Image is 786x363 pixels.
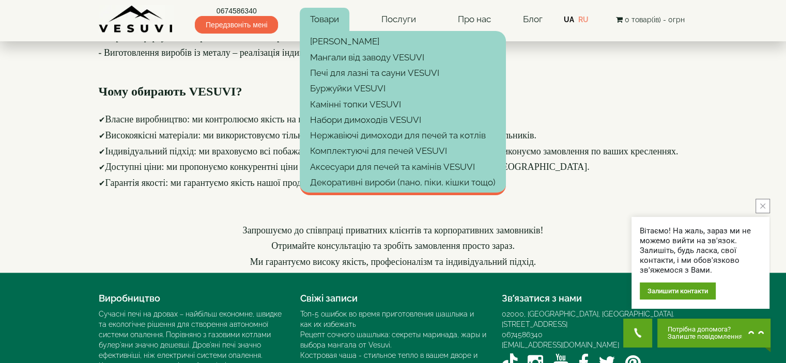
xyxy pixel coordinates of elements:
[578,15,589,24] a: RU
[448,8,501,31] a: Про нас
[300,65,506,81] a: Печі для лазні та сауни VESUVI
[300,8,349,31] a: Товари
[99,148,105,156] span: ✔
[300,97,506,112] a: Камінні топки VESUVI
[756,199,770,213] button: close button
[99,85,242,98] b: Чому обирають VESUVI?
[99,293,285,304] h4: Виробництво
[502,341,619,349] a: [EMAIL_ADDRESS][DOMAIN_NAME]
[612,14,687,25] button: 0 товар(ів) - 0грн
[195,6,278,16] a: 0674586340
[243,225,544,235] span: Запрошуємо до співпраці приватних клієнтів та корпоративних замовників!
[99,179,105,187] span: ✔
[300,112,506,128] a: Набори димоходів VESUVI
[624,15,684,24] span: 0 товар(ів) - 0грн
[250,257,536,267] font: Ми гарантуємо високу якість, професіоналізм та індивідуальний підхід.
[99,32,399,42] font: - Збірка та фарбування виробів – комплексні рішення для готової продукції.
[640,226,761,275] div: Вітаємо! На жаль, зараз ми не можемо вийти на зв'язок. Залишіть, будь ласка, свої контакти, і ми ...
[300,330,486,349] a: Рецепт сочного шашлыка: секреты маринада, жары и выбора мангала от Vesuvi.
[99,163,105,171] span: ✔
[105,146,679,156] font: Індивідуальний підхід: ми враховуємо всі побажання клієнтів та пропонуємо оптимальні рішення, вик...
[668,326,743,333] span: Потрібна допомога?
[502,293,688,304] h4: Зв’язатися з нами
[300,159,506,175] a: Аксесуари для печей та камінів VESUVI
[657,319,770,348] button: Chat button
[105,178,478,188] font: Гарантія якості: ми гарантуємо якість нашої продукції та надаємо гарантійне обслуговування.
[99,5,174,34] img: Завод VESUVI
[522,14,542,24] a: Блог
[195,16,278,34] span: Передзвоніть мені
[623,319,652,348] button: Get Call button
[502,330,543,339] a: 0674586340
[300,50,506,65] a: Мангали від заводу VESUVI
[300,128,506,143] a: Нержавіючі димоходи для печей та котлів
[300,143,506,159] a: Комплектуючі для печей VESUVI
[99,48,389,58] font: - Виготовлення виробів із металу – реалізація індивідуальних замовлень.
[105,130,536,140] font: Високоякісні матеріали: ми використовуємо тільки сертифіковані матеріали від перевірених постачал...
[105,162,590,172] font: Доступні ціни: ми пропонуємо конкурентні ціни на нашу продукцію та послуги,доставка по всій [GEOG...
[502,309,688,329] div: 02000, [GEOGRAPHIC_DATA], [GEOGRAPHIC_DATA]. [STREET_ADDRESS]
[300,175,506,190] a: Декоративні вироби (пано, піки, кішки тощо)
[105,114,411,124] font: Власне виробництво: ми контролюємо якість на кожному етапі виробництва.
[371,8,426,31] a: Послуги
[271,241,515,251] font: Отримайте консультацію та зробіть замовлення просто зараз.
[564,15,574,24] a: UA
[300,81,506,96] a: Буржуйки VESUVI
[668,333,743,340] span: Залиште повідомлення
[99,116,105,124] span: ✔
[300,34,506,49] a: [PERSON_NAME]
[640,282,716,299] div: Залишити контакти
[300,293,486,304] h4: Свіжі записи
[300,310,474,328] a: Топ-5 ошибок во время приготовления шашлыка и как их избежать
[99,132,105,140] span: ✔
